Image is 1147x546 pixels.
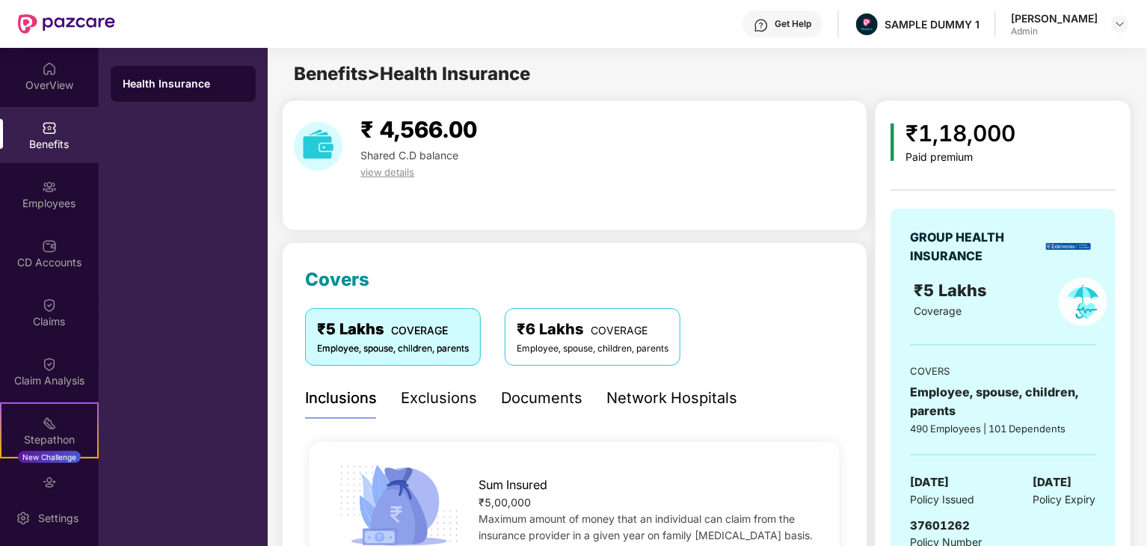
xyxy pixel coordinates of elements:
[914,280,992,300] span: ₹5 Lakhs
[317,318,469,341] div: ₹5 Lakhs
[910,518,970,533] span: 37601262
[479,494,816,511] div: ₹5,00,000
[1059,277,1107,326] img: policyIcon
[910,364,1095,378] div: COVERS
[910,491,974,508] span: Policy Issued
[123,76,244,91] div: Health Insurance
[360,166,414,178] span: view details
[479,476,547,494] span: Sum Insured
[42,298,57,313] img: svg+xml;base64,PHN2ZyBpZD0iQ2xhaW0iIHhtbG5zPSJodHRwOi8vd3d3LnczLm9yZy8yMDAwL3N2ZyIgd2lkdGg9IjIwIi...
[775,18,811,30] div: Get Help
[501,387,582,410] div: Documents
[294,63,530,85] span: Benefits > Health Insurance
[1,432,97,447] div: Stepathon
[906,151,1016,164] div: Paid premium
[42,61,57,76] img: svg+xml;base64,PHN2ZyBpZD0iSG9tZSIgeG1sbnM9Imh0dHA6Ly93d3cudzMub3JnLzIwMDAvc3ZnIiB3aWR0aD0iMjAiIG...
[856,13,878,35] img: Pazcare_Alternative_logo-01-01.png
[910,228,1041,266] div: GROUP HEALTH INSURANCE
[360,116,477,143] span: ₹ 4,566.00
[606,387,737,410] div: Network Hospitals
[910,473,949,491] span: [DATE]
[18,451,81,463] div: New Challenge
[42,475,57,490] img: svg+xml;base64,PHN2ZyBpZD0iRW5kb3JzZW1lbnRzIiB4bWxucz0iaHR0cDovL3d3dy53My5vcmcvMjAwMC9zdmciIHdpZH...
[1033,491,1096,508] span: Policy Expiry
[42,416,57,431] img: svg+xml;base64,PHN2ZyB4bWxucz0iaHR0cDovL3d3dy53My5vcmcvMjAwMC9zdmciIHdpZHRoPSIyMSIgaGVpZ2h0PSIyMC...
[891,123,894,161] img: icon
[910,421,1095,436] div: 490 Employees | 101 Dependents
[42,120,57,135] img: svg+xml;base64,PHN2ZyBpZD0iQmVuZWZpdHMiIHhtbG5zPSJodHRwOi8vd3d3LnczLm9yZy8yMDAwL3N2ZyIgd2lkdGg9Ij...
[360,149,458,162] span: Shared C.D balance
[754,18,769,33] img: svg+xml;base64,PHN2ZyBpZD0iSGVscC0zMngzMiIgeG1sbnM9Imh0dHA6Ly93d3cudzMub3JnLzIwMDAvc3ZnIiB3aWR0aD...
[305,387,377,410] div: Inclusions
[479,512,813,542] span: Maximum amount of money that an individual can claim from the insurance provider in a given year ...
[18,14,115,34] img: New Pazcare Logo
[1046,243,1091,250] img: insurerLogo
[391,324,448,337] span: COVERAGE
[42,180,57,194] img: svg+xml;base64,PHN2ZyBpZD0iRW1wbG95ZWVzIiB4bWxucz0iaHR0cDovL3d3dy53My5vcmcvMjAwMC9zdmciIHdpZHRoPS...
[1114,18,1126,30] img: svg+xml;base64,PHN2ZyBpZD0iRHJvcGRvd24tMzJ4MzIiIHhtbG5zPSJodHRwOi8vd3d3LnczLm9yZy8yMDAwL3N2ZyIgd2...
[906,116,1016,151] div: ₹1,18,000
[34,511,83,526] div: Settings
[1011,11,1098,25] div: [PERSON_NAME]
[16,511,31,526] img: svg+xml;base64,PHN2ZyBpZD0iU2V0dGluZy0yMHgyMCIgeG1sbnM9Imh0dHA6Ly93d3cudzMub3JnLzIwMDAvc3ZnIiB3aW...
[305,269,369,290] span: Covers
[42,357,57,372] img: svg+xml;base64,PHN2ZyBpZD0iQ2xhaW0iIHhtbG5zPSJodHRwOi8vd3d3LnczLm9yZy8yMDAwL3N2ZyIgd2lkdGg9IjIwIi...
[401,387,477,410] div: Exclusions
[914,304,962,317] span: Coverage
[42,239,57,254] img: svg+xml;base64,PHN2ZyBpZD0iQ0RfQWNjb3VudHMiIGRhdGEtbmFtZT0iQ0QgQWNjb3VudHMiIHhtbG5zPSJodHRwOi8vd3...
[910,383,1095,420] div: Employee, spouse, children, parents
[294,122,342,171] img: download
[517,318,668,341] div: ₹6 Lakhs
[1033,473,1072,491] span: [DATE]
[885,17,980,31] div: SAMPLE DUMMY 1
[1011,25,1098,37] div: Admin
[517,342,668,356] div: Employee, spouse, children, parents
[591,324,648,337] span: COVERAGE
[317,342,469,356] div: Employee, spouse, children, parents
